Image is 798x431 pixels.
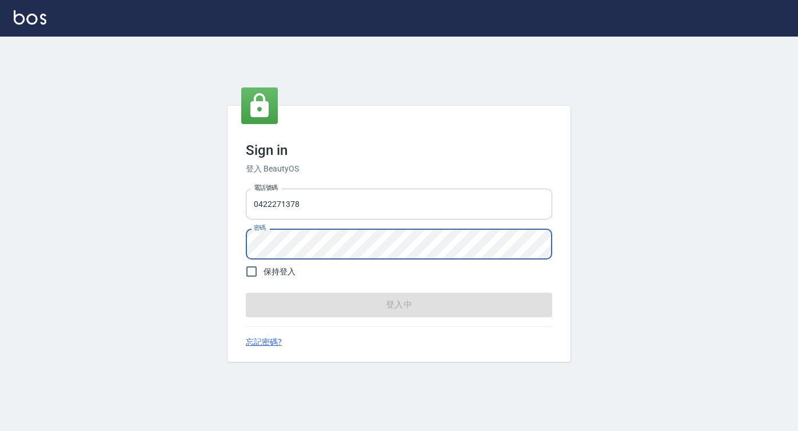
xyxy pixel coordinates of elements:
label: 電話號碼 [254,183,278,192]
span: 保持登入 [264,266,296,278]
img: Logo [14,10,46,25]
h3: Sign in [246,142,552,158]
a: 忘記密碼? [246,336,282,348]
h6: 登入 BeautyOS [246,163,552,175]
label: 密碼 [254,224,266,232]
